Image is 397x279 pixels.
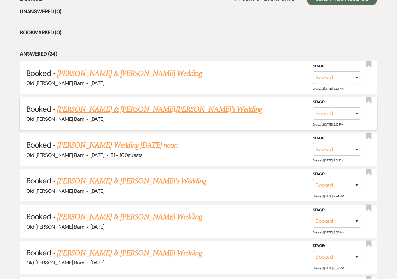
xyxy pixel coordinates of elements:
[26,140,51,150] span: Booked
[26,104,51,114] span: Booked
[90,259,105,266] span: [DATE]
[90,116,105,122] span: [DATE]
[26,116,84,122] span: Old [PERSON_NAME] Barn
[313,122,343,127] span: Created: [DATE] 2:10 PM
[313,207,361,214] label: Stage:
[57,175,206,187] a: [PERSON_NAME] & [PERSON_NAME]'s Wedding
[90,223,105,230] span: [DATE]
[57,104,262,115] a: [PERSON_NAME] & [PERSON_NAME].[PERSON_NAME]'s Wedding
[26,248,51,258] span: Booked
[26,176,51,186] span: Booked
[26,188,84,194] span: Old [PERSON_NAME] Barn
[20,28,377,37] li: Bookmarked (0)
[26,223,84,230] span: Old [PERSON_NAME] Barn
[313,194,344,198] span: Created: [DATE] 2:24 PM
[313,230,344,234] span: Created: [DATE] 9:07 AM
[313,171,361,178] label: Stage:
[26,152,84,159] span: Old [PERSON_NAME] Barn
[57,211,202,223] a: [PERSON_NAME] & [PERSON_NAME] Wedding
[313,63,361,70] label: Stage:
[313,135,361,142] label: Stage:
[313,87,344,91] span: Created: [DATE] 9:23 PM
[57,247,202,259] a: [PERSON_NAME] & [PERSON_NAME] Wedding
[90,188,105,194] span: [DATE]
[313,99,361,106] label: Stage:
[26,68,51,78] span: Booked
[90,80,105,87] span: [DATE]
[90,152,105,159] span: [DATE]
[20,7,377,16] li: Unanswered (0)
[20,50,377,58] li: Answered (24)
[57,68,202,79] a: [PERSON_NAME] & [PERSON_NAME] Wedding
[26,80,84,87] span: Old [PERSON_NAME] Barn
[26,259,84,266] span: Old [PERSON_NAME] Barn
[110,152,142,159] span: 51 - 100 guests
[26,212,51,222] span: Booked
[313,158,343,162] span: Created: [DATE] 2:01 PM
[313,266,344,270] span: Created: [DATE] 8:07 PM
[313,243,361,250] label: Stage:
[57,139,178,151] a: [PERSON_NAME] Wedding [DATE] noon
